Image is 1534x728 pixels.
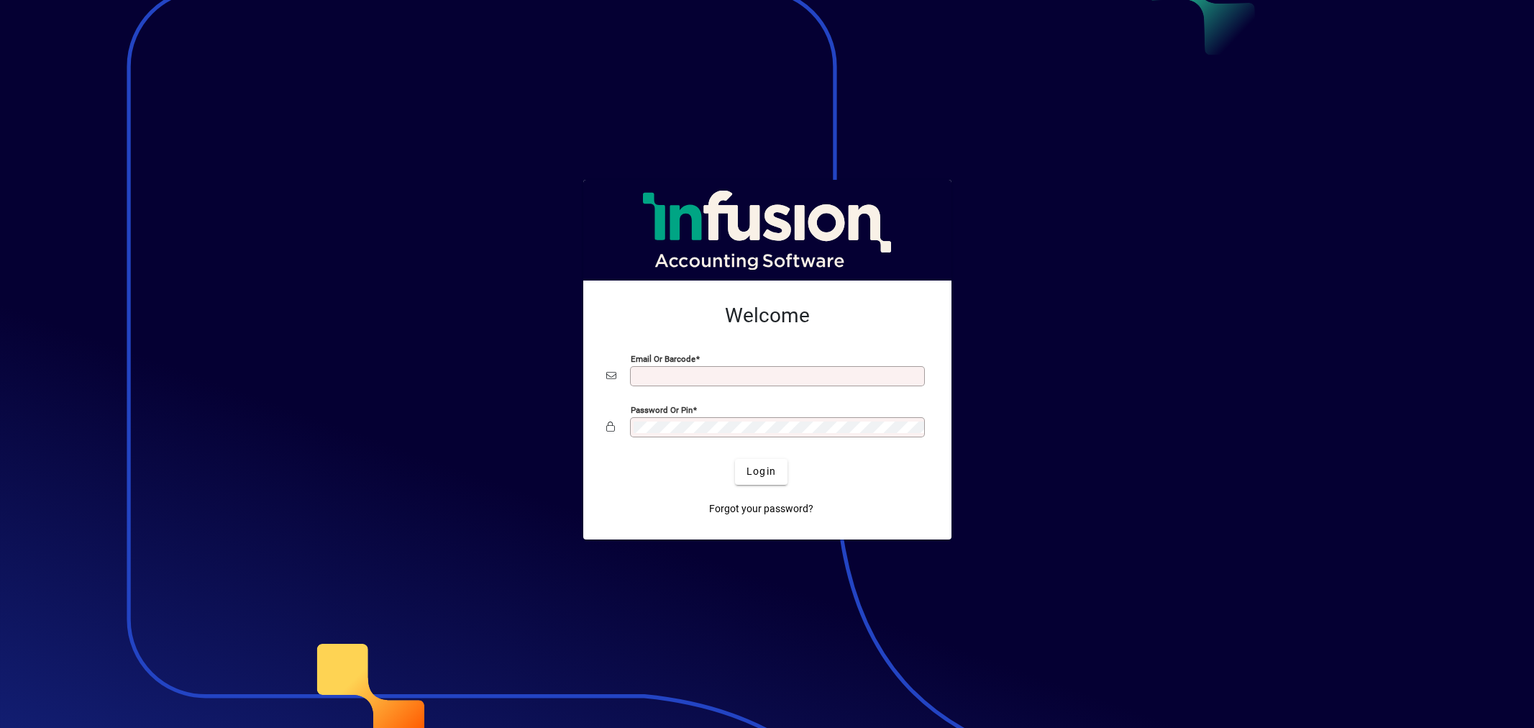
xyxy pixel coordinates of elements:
[735,459,787,485] button: Login
[709,501,813,517] span: Forgot your password?
[631,404,693,414] mat-label: Password or Pin
[747,464,776,479] span: Login
[703,496,819,522] a: Forgot your password?
[631,353,695,363] mat-label: Email or Barcode
[606,304,928,328] h2: Welcome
